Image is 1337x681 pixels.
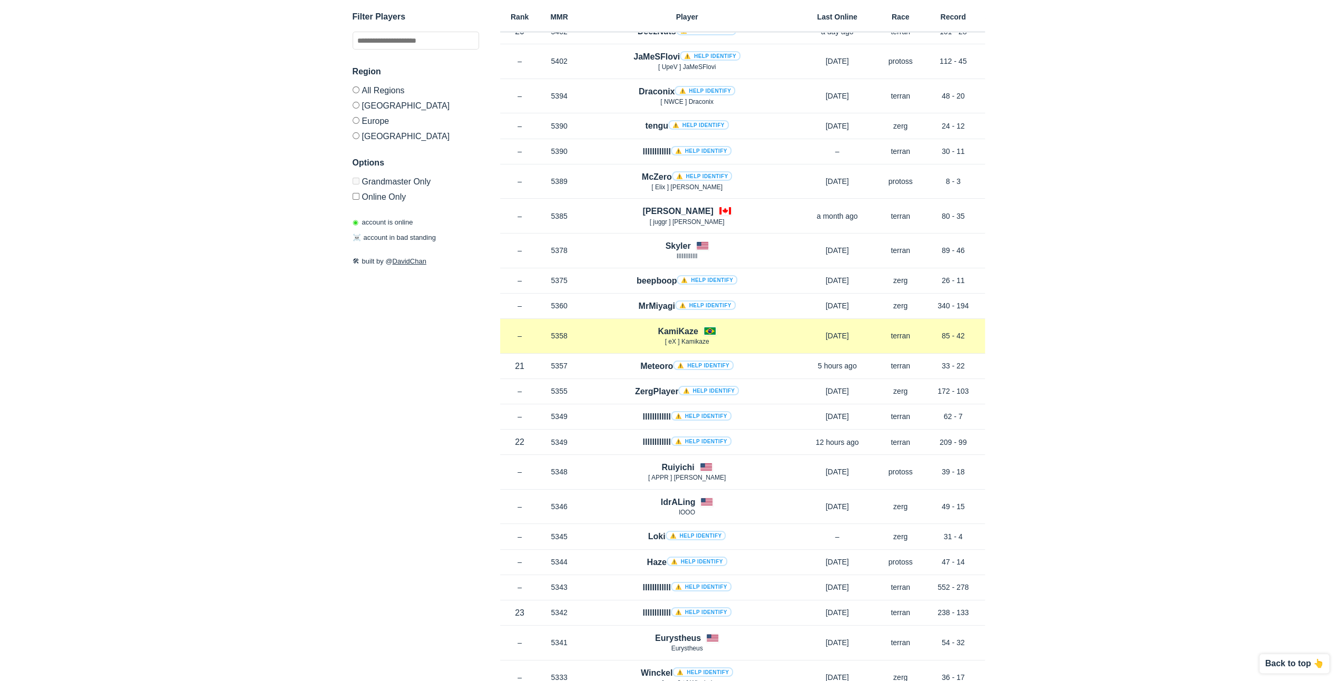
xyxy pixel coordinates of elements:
p: [DATE] [795,411,880,422]
h6: MMR [540,13,579,21]
p: terran [880,91,922,101]
p: 5 hours ago [795,361,880,371]
p: 5341 [540,637,579,648]
p: [DATE] [795,501,880,512]
p: terran [880,361,922,371]
p: – [500,176,540,187]
a: DavidChan [393,257,426,265]
p: terran [880,582,922,592]
h3: Options [353,157,479,169]
h4: McZero [642,171,733,183]
p: a month ago [795,211,880,221]
h3: Region [353,65,479,78]
span: ☠️ [353,234,361,242]
p: 5389 [540,176,579,187]
p: – [500,330,540,341]
p: – [500,91,540,101]
p: – [500,121,540,131]
p: [DATE] [795,56,880,66]
h4: beepboop [637,275,737,287]
h4: [PERSON_NAME] [642,205,713,217]
p: 5349 [540,411,579,422]
h4: tengu [645,120,728,132]
p: terran [880,637,922,648]
p: account in bad standing [353,233,436,244]
p: – [500,386,540,396]
h4: MrMiyagi [638,300,735,312]
p: 5360 [540,300,579,311]
a: ⚠️ Help identify [671,411,731,421]
h3: Filter Players [353,11,479,23]
p: – [500,531,540,542]
p: – [795,146,880,157]
p: [DATE] [795,582,880,592]
p: [DATE] [795,637,880,648]
h4: Winckel [641,667,733,679]
p: 12 hours ago [795,437,880,447]
p: 8 - 3 [922,176,985,187]
a: ⚠️ Help identify [671,436,731,446]
p: 5345 [540,531,579,542]
p: – [500,300,540,311]
p: 5348 [540,466,579,477]
p: 62 - 7 [922,411,985,422]
p: terran [880,245,922,256]
span: [ UpeV ] JaMeSFlovi [658,63,716,71]
input: All Regions [353,86,359,93]
span: ◉ [353,218,358,226]
p: 209 - 99 [922,437,985,447]
a: ⚠️ Help identify [672,667,733,677]
p: 5390 [540,146,579,157]
h6: Record [922,13,985,21]
p: 5355 [540,386,579,396]
p: zerg [880,121,922,131]
p: terran [880,437,922,447]
p: protoss [880,466,922,477]
p: 5394 [540,91,579,101]
h4: llllllllllll [642,436,731,448]
p: 5342 [540,607,579,618]
input: Europe [353,117,359,124]
p: 5344 [540,557,579,567]
p: zerg [880,531,922,542]
p: 85 - 42 [922,330,985,341]
p: protoss [880,176,922,187]
p: 22 [500,436,540,448]
a: ⚠️ Help identify [675,86,735,95]
p: terran [880,607,922,618]
label: [GEOGRAPHIC_DATA] [353,98,479,113]
p: protoss [880,56,922,66]
p: [DATE] [795,275,880,286]
p: [DATE] [795,330,880,341]
h4: Ruiyichi [661,461,694,473]
input: Grandmaster Only [353,178,359,184]
a: ⚠️ Help identify [675,300,736,310]
p: 112 - 45 [922,56,985,66]
p: protoss [880,557,922,567]
p: [DATE] [795,91,880,101]
p: Back to top 👆 [1265,659,1324,668]
p: terran [880,411,922,422]
span: [ Elix ] [PERSON_NAME] [651,183,723,191]
p: 340 - 194 [922,300,985,311]
a: ⚠️ Help identify [678,386,739,395]
h4: KamiKaze [658,325,698,337]
h4: llllllllllll [642,145,731,158]
h4: Eurystheus [655,632,701,644]
p: 24 - 12 [922,121,985,131]
p: built by @ [353,256,479,267]
input: [GEOGRAPHIC_DATA] [353,132,359,139]
p: account is online [353,217,413,228]
p: 5343 [540,582,579,592]
p: 49 - 15 [922,501,985,512]
p: 30 - 11 [922,146,985,157]
p: 26 - 11 [922,275,985,286]
label: All Regions [353,86,479,98]
a: ⚠️ Help identify [677,275,737,285]
p: – [500,557,540,567]
a: ⚠️ Help identify [671,146,731,155]
p: – [500,211,540,221]
h4: Skyler [665,240,690,252]
span: [ NWCE ] Draconix [660,98,714,105]
p: [DATE] [795,176,880,187]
